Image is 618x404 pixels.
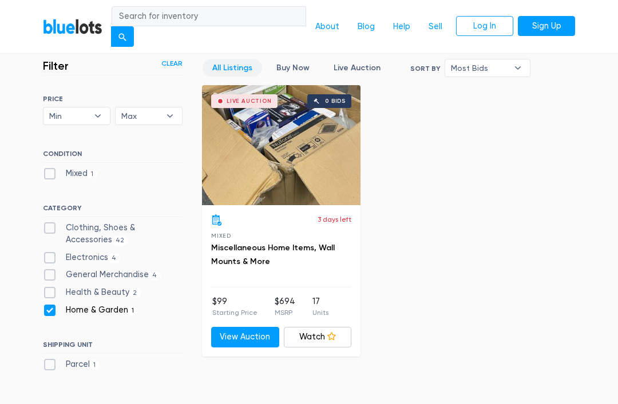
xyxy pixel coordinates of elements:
b: ▾ [86,107,110,125]
h6: SHIPPING UNIT [43,341,183,353]
label: General Merchandise [43,269,161,281]
span: 1 [88,170,97,179]
a: All Listings [203,59,262,77]
span: 42 [112,236,128,245]
a: Sign Up [518,16,575,37]
span: Min [49,107,88,125]
a: Clear [161,58,183,69]
div: Live Auction [227,98,272,104]
p: Units [312,307,328,318]
a: View Auction [211,327,279,347]
a: Watch [284,327,352,347]
span: 4 [149,271,161,281]
a: Live Auction [324,59,390,77]
a: Help [384,16,419,38]
label: Health & Beauty [43,286,141,299]
h6: CATEGORY [43,204,183,217]
span: 1 [90,361,100,370]
label: Electronics [43,251,120,264]
label: Clothing, Shoes & Accessories [43,222,183,246]
span: 1 [128,306,138,315]
a: Miscellaneous Home Items, Wall Mounts & More [211,243,335,266]
a: BlueLots [43,18,102,35]
h3: Filter [43,59,69,73]
p: 3 days left [318,214,351,225]
label: Parcel [43,358,100,371]
a: Buy Now [267,59,319,77]
b: ▾ [506,59,530,77]
a: Sell [419,16,451,38]
label: Mixed [43,167,97,180]
input: Search for inventory [112,6,306,27]
a: Live Auction 0 bids [202,85,360,205]
label: Home & Garden [43,304,138,317]
a: About [306,16,348,38]
li: $99 [212,295,257,318]
span: 2 [129,289,141,298]
span: Max [121,107,160,125]
li: $694 [275,295,295,318]
a: Log In [456,16,513,37]
h6: CONDITION [43,150,183,162]
label: Sort By [410,63,440,74]
h6: PRICE [43,95,183,103]
b: ▾ [158,107,182,125]
span: Mixed [211,233,231,239]
span: 4 [108,254,120,263]
a: Blog [348,16,384,38]
p: Starting Price [212,307,257,318]
p: MSRP [275,307,295,318]
li: 17 [312,295,328,318]
div: 0 bids [325,98,346,104]
span: Most Bids [451,59,508,77]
